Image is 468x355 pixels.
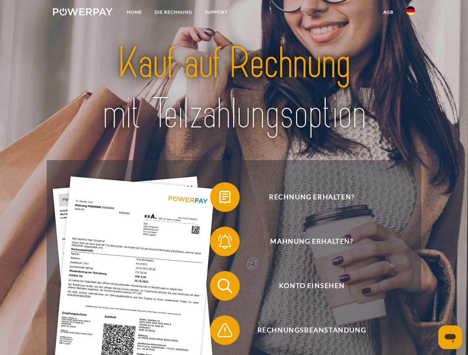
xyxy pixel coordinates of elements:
button: Rechnung erhalten? [210,182,403,212]
img: qb_warning.svg [216,321,234,339]
span: Rechnung erhalten? [221,182,402,212]
img: qb_bill.svg [216,188,234,206]
a: agb [377,6,400,19]
span: Rechnungsbeanstandung [221,315,402,345]
a: DIE RECHNUNG [148,6,199,19]
a: SUPPORT [199,6,234,19]
button: Konto einsehen [210,271,403,301]
span: Konto einsehen [221,271,402,301]
img: logo-powerpay-white.svg [53,8,113,16]
img: de [406,6,415,15]
button: Mahnung erhalten? [210,227,403,256]
button: Rechnungsbeanstandung [210,315,403,345]
a: Home [120,6,148,19]
img: title-powerpay_de.svg [71,35,397,142]
img: qb_bell.svg [216,232,234,251]
span: Mahnung erhalten? [221,227,402,256]
iframe: Schaltfläche zum Öffnen des Messaging-Fensters [438,325,462,349]
img: qb_search.svg [216,277,234,295]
